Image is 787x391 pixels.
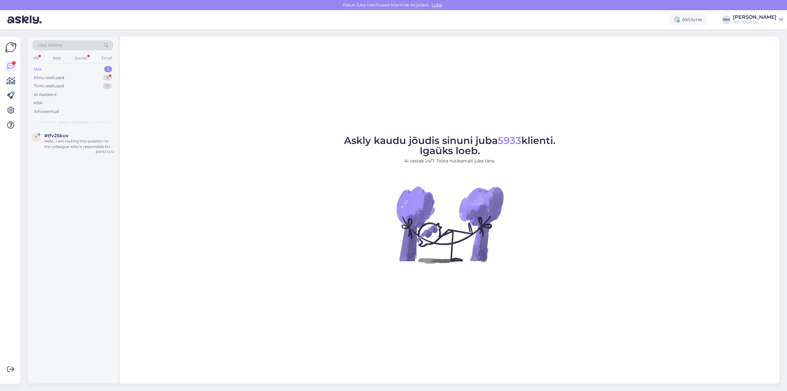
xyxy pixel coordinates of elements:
[34,75,64,81] div: Minu vestlused
[104,66,112,72] div: 1
[33,54,40,62] div: All
[34,100,43,106] div: Kõik
[51,54,62,62] div: Web
[35,135,37,140] span: t
[59,119,87,125] span: Uued vestlused
[344,134,556,157] span: Askly kaudu jõudis sinuni juba klienti. Igaüks loeb.
[103,83,112,89] div: 11
[34,83,64,89] div: Tiimi vestlused
[498,134,521,146] span: 5933
[733,15,783,25] a: [PERSON_NAME]TEZ TOUR OÜ
[34,109,59,115] div: Arhiveeritud
[5,42,17,53] img: Askly Logo
[103,75,112,81] div: 6
[38,42,63,49] span: Otsi kliente
[394,169,505,280] img: No Chat active
[96,150,114,154] div: [DATE] 12:32
[44,133,69,138] span: #tfv25kov
[34,92,57,98] div: AI Assistent
[733,20,777,25] div: TEZ TOUR OÜ
[44,138,114,150] div: Hello, I am routing this question to the colleague who is responsible for this topic. The reply m...
[670,14,707,25] div: Aktiivne
[73,54,89,62] div: Socials
[722,15,730,24] div: NM
[430,2,444,8] span: Luba
[34,66,42,72] div: Uus
[100,54,113,62] div: Email
[733,15,777,20] div: [PERSON_NAME]
[344,158,556,164] p: AI vastab 24/7. Tööta nutikamalt juba täna.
